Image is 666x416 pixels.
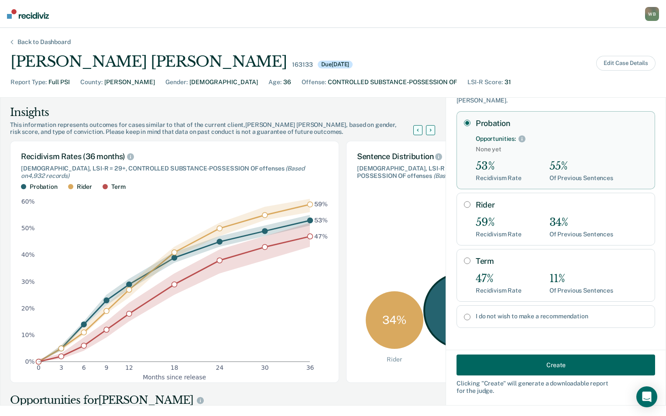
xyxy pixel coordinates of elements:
[125,365,133,372] text: 12
[292,61,312,68] div: 163133
[476,273,522,285] div: 47%
[476,146,648,153] span: None yet
[37,365,314,372] g: x-axis tick label
[21,252,35,259] text: 40%
[10,393,436,407] div: Opportunities for [PERSON_NAME]
[314,217,328,224] text: 53%
[171,365,179,372] text: 18
[21,198,35,365] g: y-axis tick label
[10,53,287,71] div: [PERSON_NAME] [PERSON_NAME]
[549,273,613,285] div: 11%
[476,231,522,238] div: Recidivism Rate
[423,273,500,349] div: 55 %
[476,174,522,182] div: Recidivism Rate
[48,78,70,87] div: Full PSI
[268,78,282,87] div: Age :
[80,78,103,87] div: County :
[645,7,659,21] div: W B
[357,165,546,180] div: [DEMOGRAPHIC_DATA], LSI-R = 29+, CONTROLLED SUBSTANCE-POSSESSION OF offenses
[457,355,655,375] button: Create
[549,216,613,229] div: 34%
[189,78,258,87] div: [DEMOGRAPHIC_DATA]
[38,199,310,361] g: area
[77,183,92,191] div: Rider
[387,356,402,363] div: Rider
[476,256,648,266] label: Term
[21,225,35,232] text: 50%
[306,365,314,372] text: 36
[549,287,613,294] div: Of Previous Sentences
[549,174,613,182] div: Of Previous Sentences
[59,365,63,372] text: 3
[357,152,546,161] div: Sentence Distribution
[21,198,35,205] text: 60%
[549,160,613,173] div: 55%
[21,331,35,338] text: 10%
[476,216,522,229] div: 59%
[36,202,313,365] g: dot
[476,119,648,128] label: Probation
[10,121,424,136] div: This information represents outcomes for cases similar to that of the current client, [PERSON_NAM...
[21,305,35,312] text: 20%
[25,358,35,365] text: 0%
[21,165,304,179] span: (Based on 4,932 records )
[314,201,328,208] text: 59%
[645,7,659,21] button: WB
[366,291,423,349] div: 34 %
[314,201,328,240] g: text
[7,38,81,46] div: Back to Dashboard
[314,233,328,240] text: 47%
[318,61,353,68] div: Due [DATE]
[37,365,41,372] text: 0
[457,380,655,395] div: Clicking " Create " will generate a downloadable report for the judge.
[7,9,49,19] img: Recidiviz
[105,365,109,372] text: 9
[476,313,648,320] label: I do not wish to make a recommendation
[82,365,86,372] text: 6
[10,78,47,87] div: Report Type :
[505,78,511,87] div: 31
[476,135,516,143] div: Opportunities:
[476,287,522,294] div: Recidivism Rate
[111,183,125,191] div: Term
[433,172,502,179] span: (Based on 6,049 records )
[143,374,206,381] text: Months since release
[261,365,269,372] text: 30
[283,78,291,87] div: 36
[21,278,35,285] text: 30%
[302,78,326,87] div: Offense :
[10,106,424,119] div: Insights
[21,152,328,161] div: Recidivism Rates (36 months)
[21,165,328,180] div: [DEMOGRAPHIC_DATA], LSI-R = 29+, CONTROLLED SUBSTANCE-POSSESSION OF offenses
[216,365,223,372] text: 24
[549,231,613,238] div: Of Previous Sentences
[328,78,457,87] div: CONTROLLED SUBSTANCE-POSSESSION OF
[165,78,188,87] div: Gender :
[104,78,155,87] div: [PERSON_NAME]
[143,374,206,381] g: x-axis label
[476,200,648,210] label: Rider
[636,386,657,407] div: Open Intercom Messenger
[596,56,656,71] button: Edit Case Details
[467,78,503,87] div: LSI-R Score :
[30,183,58,191] div: Probation
[476,160,522,173] div: 53%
